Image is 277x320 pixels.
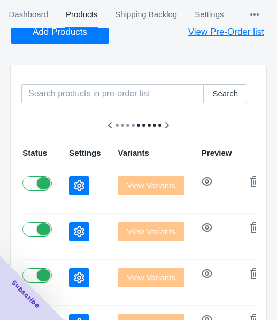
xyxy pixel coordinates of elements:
button: Add Products [11,20,109,44]
button: More tabs [233,1,276,28]
button: Scroll table right one column [157,116,176,135]
span: Preview [202,148,232,157]
span: Subscribe [10,278,42,310]
span: Settings [69,148,101,157]
span: Dashboard [9,1,48,28]
button: View Pre-Order list [175,20,277,44]
span: Products [65,1,97,28]
span: Variants [118,148,149,157]
span: Status [22,148,47,157]
span: Add Products [33,27,87,37]
button: Search [203,84,247,103]
span: Settings [195,1,224,28]
button: Scroll table left one column [101,116,120,135]
span: Search [212,89,238,98]
span: Shipping Backlog [115,1,178,28]
span: View Pre-Order list [188,27,264,37]
input: Search products in pre-order list [21,84,204,103]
